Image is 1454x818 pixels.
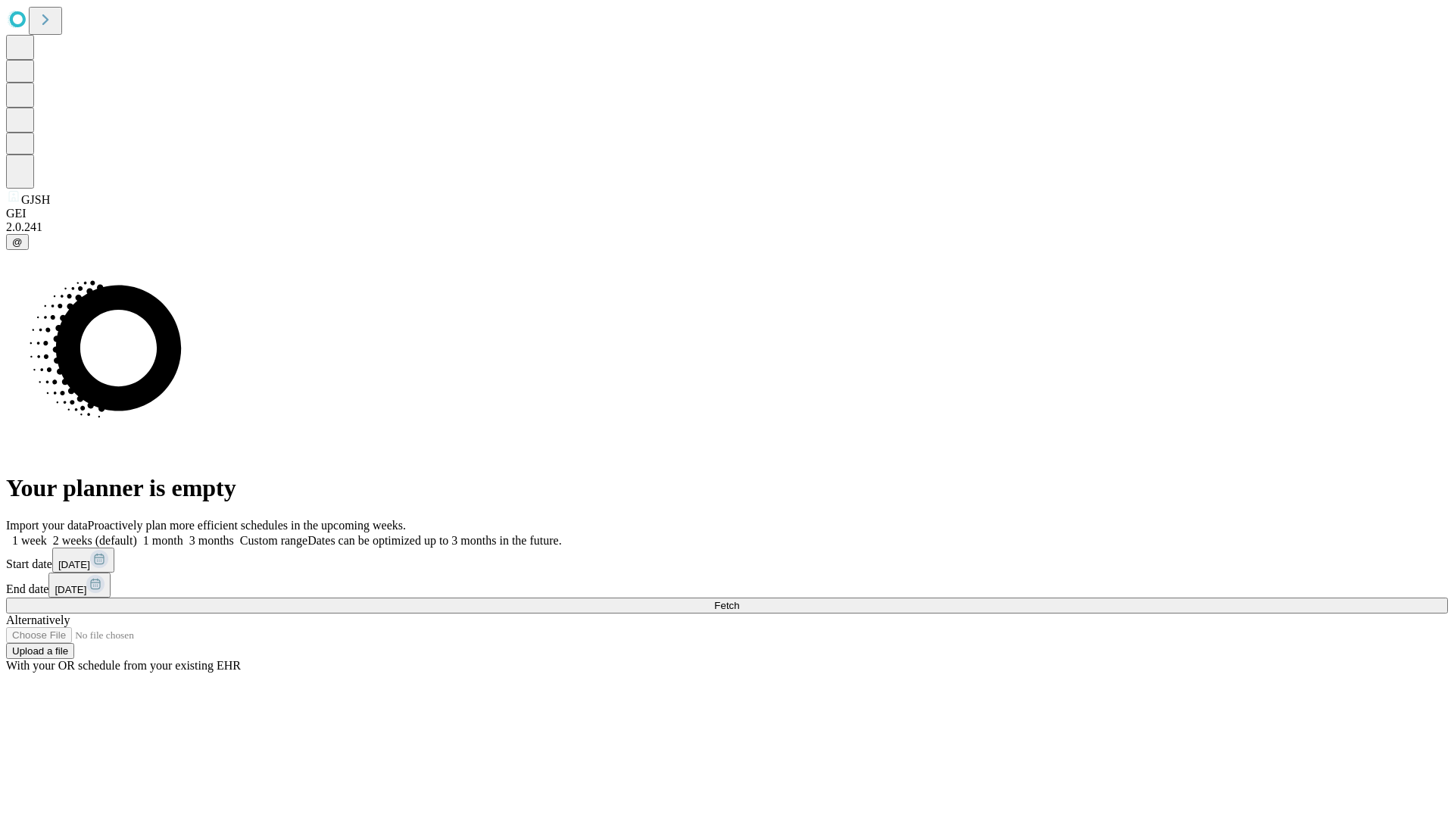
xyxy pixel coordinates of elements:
span: Fetch [714,600,739,611]
div: GEI [6,207,1448,220]
span: 2 weeks (default) [53,534,137,547]
button: Fetch [6,598,1448,613]
span: Import your data [6,519,88,532]
span: Dates can be optimized up to 3 months in the future. [307,534,561,547]
span: 3 months [189,534,234,547]
button: [DATE] [52,548,114,573]
span: [DATE] [58,559,90,570]
button: @ [6,234,29,250]
span: Custom range [240,534,307,547]
h1: Your planner is empty [6,474,1448,502]
span: With your OR schedule from your existing EHR [6,659,241,672]
button: Upload a file [6,643,74,659]
div: End date [6,573,1448,598]
span: [DATE] [55,584,86,595]
span: 1 week [12,534,47,547]
span: Proactively plan more efficient schedules in the upcoming weeks. [88,519,406,532]
div: 2.0.241 [6,220,1448,234]
div: Start date [6,548,1448,573]
span: 1 month [143,534,183,547]
span: GJSH [21,193,50,206]
button: [DATE] [48,573,111,598]
span: @ [12,236,23,248]
span: Alternatively [6,613,70,626]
